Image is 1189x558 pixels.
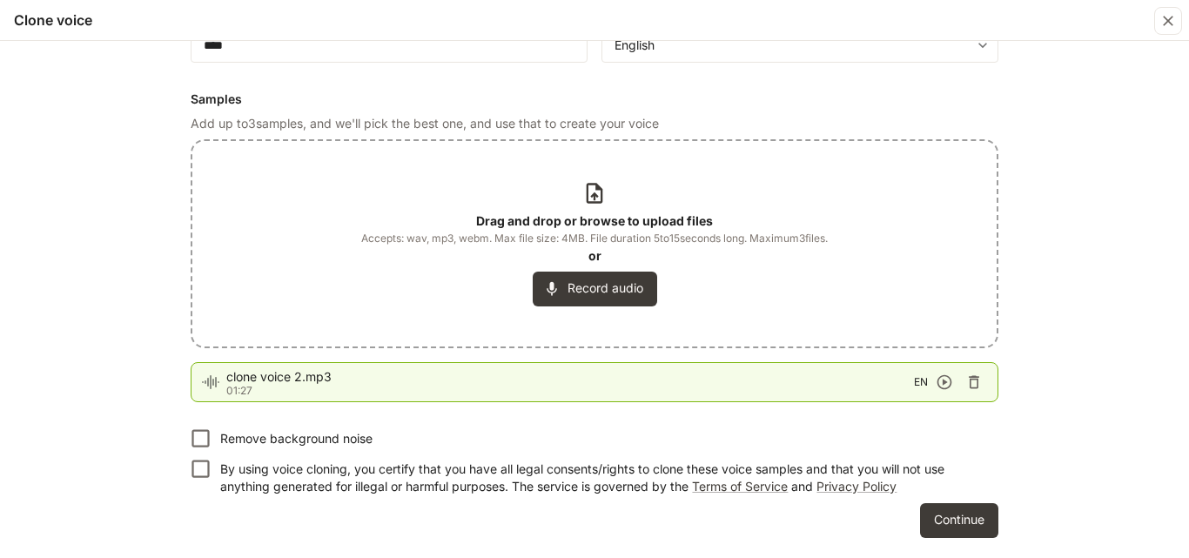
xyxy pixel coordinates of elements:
h5: Clone voice [14,10,92,30]
span: clone voice 2.mp3 [226,368,914,386]
a: Terms of Service [692,479,788,494]
p: 01:27 [226,386,914,396]
h6: Samples [191,91,998,108]
button: Record audio [533,272,657,306]
p: By using voice cloning, you certify that you have all legal consents/rights to clone these voice ... [220,461,984,495]
b: Drag and drop or browse to upload files [476,213,713,228]
b: or [588,248,601,263]
button: Continue [920,503,998,538]
a: Privacy Policy [816,479,897,494]
span: Accepts: wav, mp3, webm. Max file size: 4MB. File duration 5 to 15 seconds long. Maximum 3 files. [361,230,828,247]
p: Remove background noise [220,430,373,447]
div: English [602,37,998,54]
div: English [615,37,970,54]
p: Add up to 3 samples, and we'll pick the best one, and use that to create your voice [191,115,998,132]
span: EN [914,373,928,391]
